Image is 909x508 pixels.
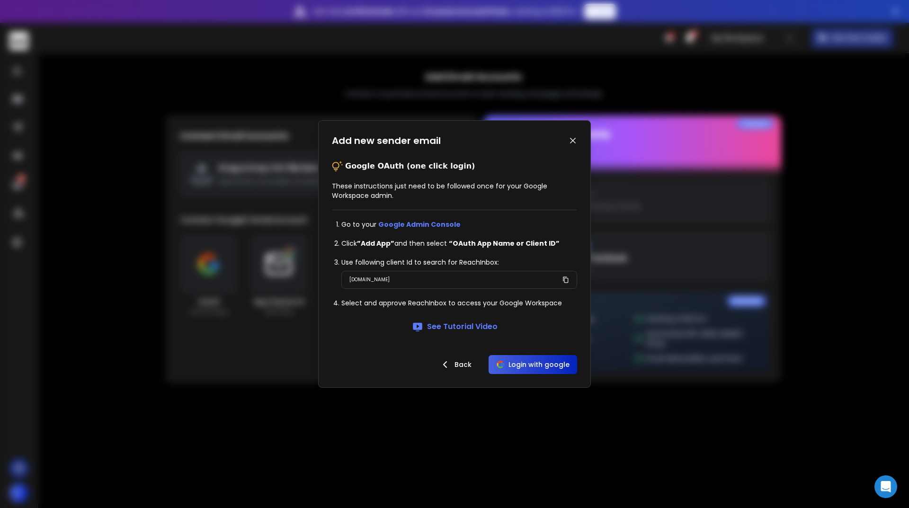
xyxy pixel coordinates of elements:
[332,160,343,172] img: tips
[341,239,577,248] li: Click and then select
[341,220,577,229] li: Go to your
[345,160,475,172] p: Google OAuth (one click login)
[412,321,498,332] a: See Tutorial Video
[341,298,577,308] li: Select and approve ReachInbox to access your Google Workspace
[357,239,394,248] strong: ”Add App”
[874,475,897,498] div: Open Intercom Messenger
[332,134,441,147] h1: Add new sender email
[332,181,577,200] p: These instructions just need to be followed once for your Google Workspace admin.
[349,275,390,285] p: [DOMAIN_NAME]
[341,258,577,267] li: Use following client Id to search for ReachInbox:
[449,239,560,248] strong: “OAuth App Name or Client ID”
[432,355,479,374] button: Back
[489,355,577,374] button: Login with google
[378,220,461,229] a: Google Admin Console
